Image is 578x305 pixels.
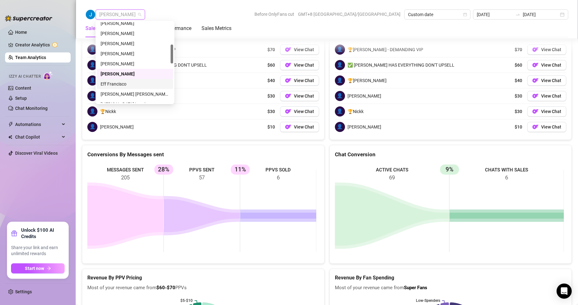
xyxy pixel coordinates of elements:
span: Rupert T. [99,10,141,19]
a: Chat Monitoring [15,106,48,111]
div: Rick Gino Tarcena [97,89,173,99]
span: View Chat [541,78,561,83]
span: calendar [463,13,467,16]
span: 🏆[PERSON_NAME] [347,77,387,84]
span: 👤 [87,91,97,101]
img: OF [285,124,291,130]
text: $5-$10 [180,299,193,303]
img: OF [285,46,291,53]
div: Eff Francisco [101,81,169,87]
div: [PERSON_NAME] [101,70,169,77]
button: OFView Chat [280,45,319,55]
span: to [515,12,520,17]
span: View Chat [541,109,561,114]
a: OFView Chat [280,60,319,70]
span: 👤 [335,91,345,101]
strong: Unlock $100 AI Credits [21,227,65,240]
span: 🏆Nickk [347,108,364,115]
a: Team Analytics [15,55,46,60]
img: Rupert T. [86,10,95,19]
a: Creator Analytics exclamation-circle [15,40,66,50]
div: Eff Francisco [97,79,173,89]
img: logo-BBDzfeDw.svg [5,15,52,21]
div: [PERSON_NAME] [101,40,169,47]
span: View Chat [294,78,314,83]
img: OF [285,62,291,68]
span: 👤 [335,106,345,117]
img: OF [285,93,291,99]
span: $10 [515,123,522,130]
span: swap-right [515,12,520,17]
img: AI Chatter [43,71,53,80]
h5: Revenue By Fan Spending [335,274,567,282]
span: View Chat [294,124,314,129]
button: OFView Chat [527,60,566,70]
span: 👤 [335,45,345,55]
span: View Chat [294,63,314,68]
button: OFView Chat [280,122,319,132]
div: Sales Metrics [201,25,231,32]
img: OF [285,77,291,84]
a: Setup [15,96,27,101]
span: [PERSON_NAME] [100,123,134,130]
span: View Chat [541,63,561,68]
div: Jeffery Bamba [97,28,173,39]
span: Automations [15,119,60,129]
span: $30 [267,108,275,115]
span: View Chat [294,47,314,52]
button: OFView Chat [527,91,566,101]
span: View Chat [294,109,314,114]
div: Open Intercom Messenger [557,284,572,299]
span: Share your link and earn unlimited rewards [11,245,65,257]
span: Custom date [408,10,467,19]
span: View Chat [541,93,561,99]
div: Einar [97,49,173,59]
div: Chat Conversion [335,150,567,159]
button: OFView Chat [280,91,319,101]
span: $10 [267,123,275,130]
span: thunderbolt [8,122,13,127]
span: $60 [267,62,275,69]
b: Super Fans [404,285,427,290]
h5: Revenue By PPV Pricing [87,274,319,282]
span: 👤 [87,60,97,70]
a: OFView Chat [280,75,319,86]
img: OF [532,93,539,99]
button: OFView Chat [527,75,566,86]
a: Settings [15,289,32,294]
span: ✅ [PERSON_NAME] HAS EVERYTHING DON'T UPSELL [347,62,454,69]
span: Izzy AI Chatter [9,74,41,80]
span: View Chat [541,124,561,129]
div: Performance [163,25,191,32]
a: Home [15,30,27,35]
button: OFView Chat [527,106,566,117]
button: Start nowarrow-right [11,263,65,273]
div: Rupert T. [97,69,173,79]
span: arrow-right [47,266,51,271]
span: $30 [267,93,275,99]
span: [PERSON_NAME] [347,93,381,99]
img: OF [532,77,539,84]
div: [MEDICAL_DATA] Locsin [101,101,169,108]
input: Start date [477,11,513,18]
span: $60 [515,62,522,69]
div: [PERSON_NAME] [101,50,169,57]
img: OF [285,108,291,115]
div: [PERSON_NAME] [101,20,169,27]
span: 👤 [87,106,97,117]
button: OFView Chat [280,106,319,117]
span: 🏆[PERSON_NAME] - DEMANDING VIP [347,46,423,53]
span: $40 [267,77,275,84]
img: OF [532,108,539,115]
span: 👤 [335,60,345,70]
span: 👤 [335,122,345,132]
button: OFView Chat [527,45,566,55]
button: OFView Chat [527,122,566,132]
div: [PERSON_NAME] [101,30,169,37]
